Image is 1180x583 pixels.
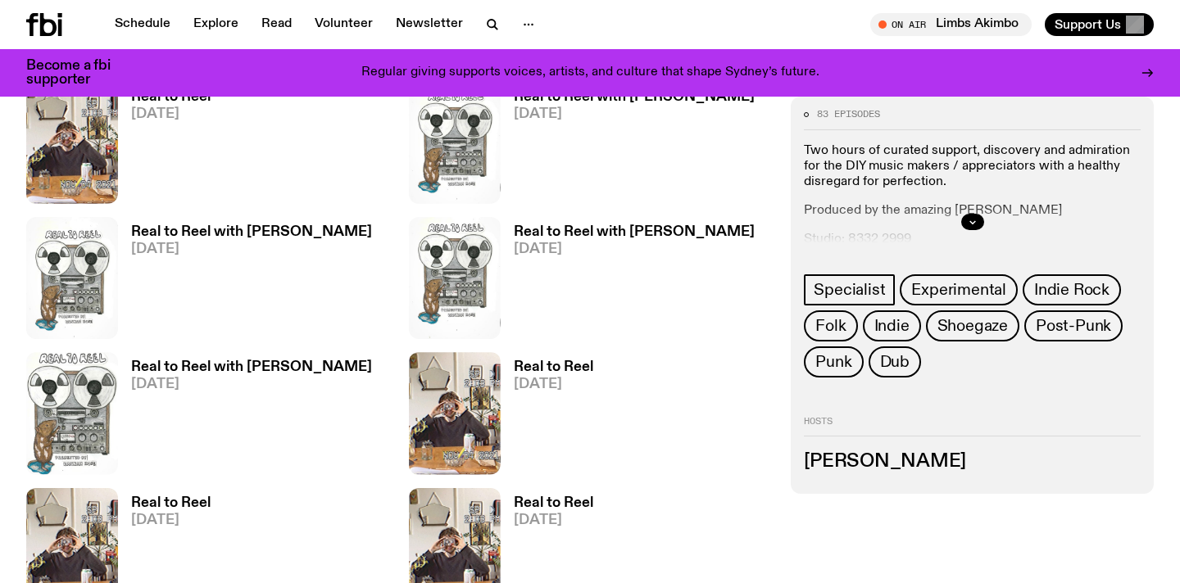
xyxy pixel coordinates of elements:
[386,13,473,36] a: Newsletter
[804,417,1141,436] h2: Hosts
[501,90,755,204] a: Real to Reel with [PERSON_NAME][DATE]
[926,310,1019,341] a: Shoegaze
[118,225,372,339] a: Real to Reel with [PERSON_NAME][DATE]
[1045,13,1154,36] button: Support Us
[131,360,372,374] h3: Real to Reel with [PERSON_NAME]
[118,360,372,474] a: Real to Reel with [PERSON_NAME][DATE]
[804,310,857,341] a: Folk
[514,225,755,239] h3: Real to Reel with [PERSON_NAME]
[514,360,593,374] h3: Real to Reel
[514,513,593,527] span: [DATE]
[869,346,921,377] a: Dub
[880,353,910,371] span: Dub
[131,513,211,527] span: [DATE]
[804,274,895,305] a: Specialist
[815,317,846,335] span: Folk
[1023,274,1121,305] a: Indie Rock
[131,377,372,391] span: [DATE]
[804,143,1141,191] p: Two hours of curated support, discovery and admiration for the DIY music makers / appreciators wi...
[1024,310,1123,341] a: Post-Punk
[26,59,131,87] h3: Become a fbi supporter
[514,107,755,121] span: [DATE]
[26,352,118,474] img: A drawing of a rat showering in front of a reel to reel tape recorder
[305,13,383,36] a: Volunteer
[501,225,755,339] a: Real to Reel with [PERSON_NAME][DATE]
[937,317,1008,335] span: Shoegaze
[804,453,1141,471] h3: [PERSON_NAME]
[863,310,921,341] a: Indie
[131,242,372,256] span: [DATE]
[817,110,880,119] span: 83 episodes
[870,13,1032,36] button: On AirLimbs Akimbo
[815,353,851,371] span: Punk
[514,242,755,256] span: [DATE]
[514,377,593,391] span: [DATE]
[26,82,118,204] img: Jasper Craig Adams holds a vintage camera to his eye, obscuring his face. He is wearing a grey ju...
[1036,317,1111,335] span: Post-Punk
[131,225,372,239] h3: Real to Reel with [PERSON_NAME]
[252,13,302,36] a: Read
[131,496,211,510] h3: Real to Reel
[105,13,180,36] a: Schedule
[1034,281,1110,299] span: Indie Rock
[514,496,593,510] h3: Real to Reel
[361,66,819,80] p: Regular giving supports voices, artists, and culture that shape Sydney’s future.
[118,90,211,204] a: Real to Reel[DATE]
[1055,17,1121,32] span: Support Us
[501,360,593,474] a: Real to Reel[DATE]
[911,281,1006,299] span: Experimental
[874,317,910,335] span: Indie
[131,107,211,121] span: [DATE]
[900,274,1018,305] a: Experimental
[814,281,885,299] span: Specialist
[184,13,248,36] a: Explore
[804,346,863,377] a: Punk
[409,352,501,474] img: Jasper Craig Adams holds a vintage camera to his eye, obscuring his face. He is wearing a grey ju...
